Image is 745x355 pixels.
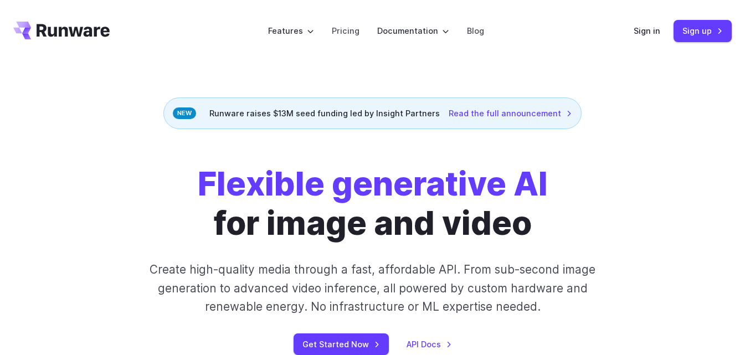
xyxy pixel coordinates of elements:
label: Documentation [377,24,449,37]
a: Go to / [13,22,110,39]
a: Read the full announcement [449,107,572,120]
a: Sign up [674,20,732,42]
a: Sign in [634,24,660,37]
a: Pricing [332,24,359,37]
strong: Flexible generative AI [198,164,548,203]
a: Get Started Now [294,333,389,355]
div: Runware raises $13M seed funding led by Insight Partners [163,97,582,129]
p: Create high-quality media through a fast, affordable API. From sub-second image generation to adv... [142,260,602,316]
label: Features [268,24,314,37]
h1: for image and video [198,164,548,243]
a: Blog [467,24,484,37]
a: API Docs [407,338,452,351]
